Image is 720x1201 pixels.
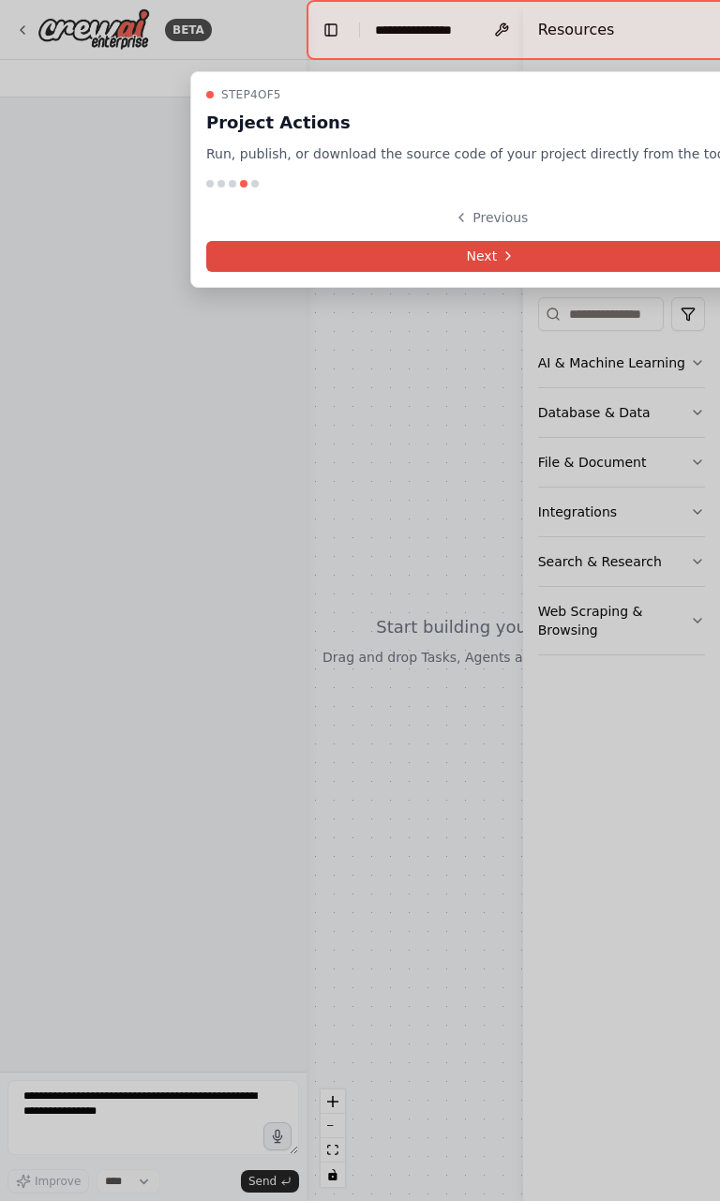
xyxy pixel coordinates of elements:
button: Hide left sidebar [318,17,344,43]
span: Step 4 of 5 [221,87,281,102]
